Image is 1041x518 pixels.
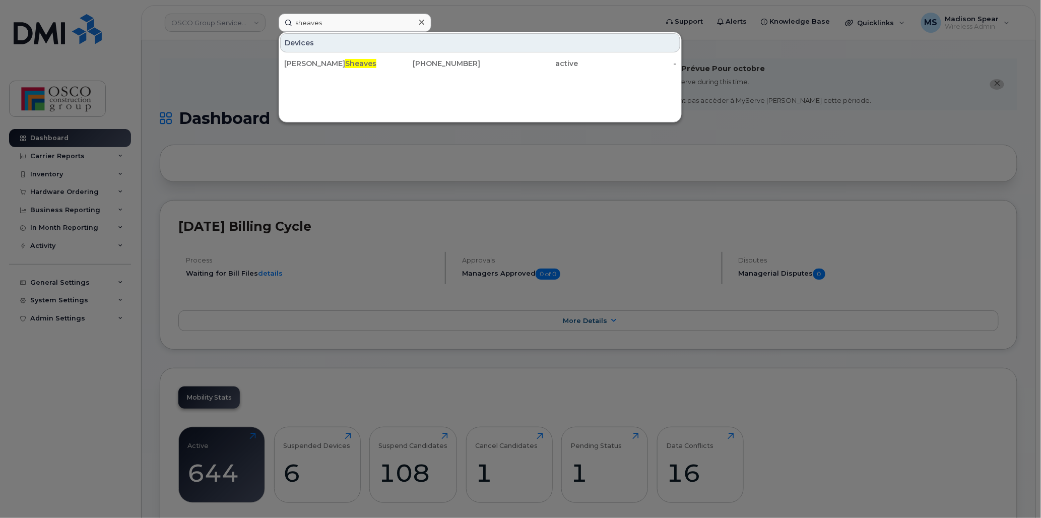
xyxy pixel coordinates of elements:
div: Devices [280,33,680,52]
div: [PERSON_NAME] [284,58,382,69]
div: active [480,58,578,69]
div: - [578,58,677,69]
span: Sheaves [345,59,376,68]
div: [PHONE_NUMBER] [382,58,481,69]
a: [PERSON_NAME]Sheaves[PHONE_NUMBER]active- [280,54,680,73]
